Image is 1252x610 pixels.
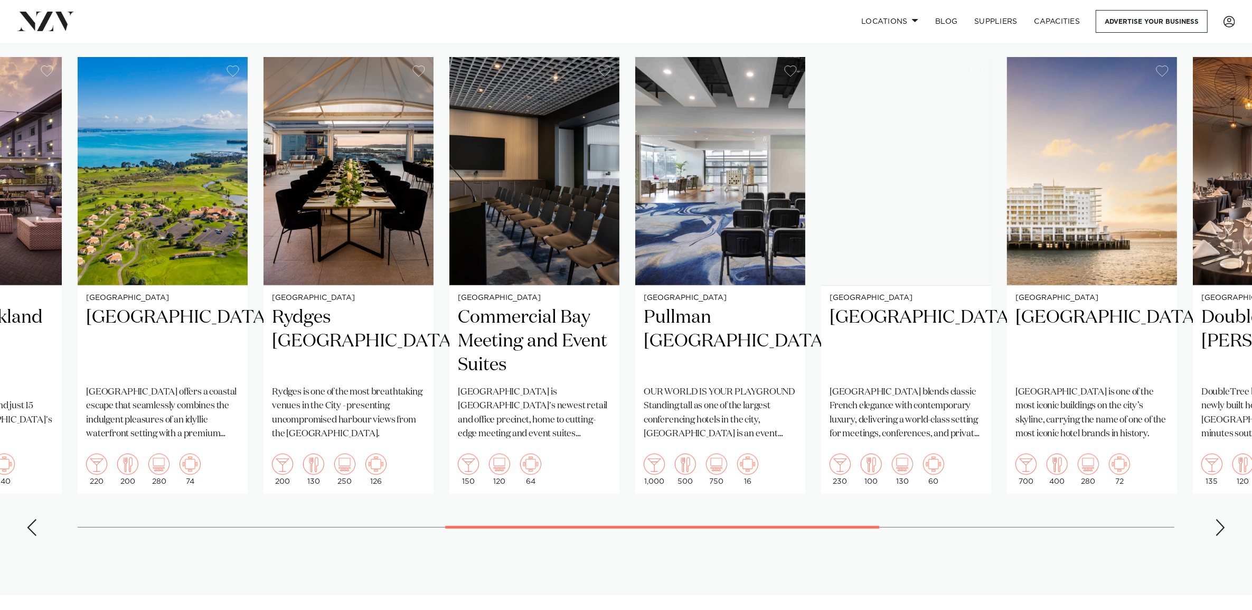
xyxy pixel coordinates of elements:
[365,454,387,475] img: meeting.png
[148,454,170,485] div: 280
[263,57,434,494] swiper-slide: 7 / 15
[635,57,805,494] a: [GEOGRAPHIC_DATA] Pullman [GEOGRAPHIC_DATA] OUR WORLD IS YOUR PLAYGROUND Standing tall as one of ...
[489,454,510,485] div: 120
[78,57,248,494] a: [GEOGRAPHIC_DATA] [GEOGRAPHIC_DATA] [GEOGRAPHIC_DATA] offers a coastal escape that seamlessly com...
[892,454,913,485] div: 130
[1078,454,1099,485] div: 280
[1015,454,1037,485] div: 700
[644,294,797,302] small: [GEOGRAPHIC_DATA]
[86,454,107,485] div: 220
[1026,10,1089,33] a: Capacities
[1201,454,1222,475] img: cocktail.png
[830,454,851,485] div: 230
[1007,57,1177,494] a: [GEOGRAPHIC_DATA] [GEOGRAPHIC_DATA] [GEOGRAPHIC_DATA] is one of the most iconic buildings on the ...
[830,294,983,302] small: [GEOGRAPHIC_DATA]
[148,454,170,475] img: theatre.png
[1109,454,1130,485] div: 72
[892,454,913,475] img: theatre.png
[117,454,138,485] div: 200
[644,386,797,441] p: OUR WORLD IS YOUR PLAYGROUND Standing tall as one of the largest conferencing hotels in the city,...
[1015,454,1037,475] img: cocktail.png
[86,294,239,302] small: [GEOGRAPHIC_DATA]
[1015,386,1169,441] p: [GEOGRAPHIC_DATA] is one of the most iconic buildings on the city’s skyline, carrying the name of...
[861,454,882,475] img: dining.png
[966,10,1025,33] a: SUPPLIERS
[821,57,991,494] a: Sofitel Auckland Viaduct Harbour hotel venue [GEOGRAPHIC_DATA] [GEOGRAPHIC_DATA] [GEOGRAPHIC_DATA...
[675,454,696,475] img: dining.png
[78,57,248,494] swiper-slide: 6 / 15
[520,454,541,485] div: 64
[272,306,425,377] h2: Rydges [GEOGRAPHIC_DATA]
[86,386,239,441] p: [GEOGRAPHIC_DATA] offers a coastal escape that seamlessly combines the indulgent pleasures of an ...
[1047,454,1068,475] img: dining.png
[923,454,944,475] img: meeting.png
[117,454,138,475] img: dining.png
[821,57,991,494] swiper-slide: 10 / 15
[644,454,665,485] div: 1,000
[263,57,434,494] a: [GEOGRAPHIC_DATA] Rydges [GEOGRAPHIC_DATA] Rydges is one of the most breathtaking venues in the C...
[489,454,510,475] img: theatre.png
[272,294,425,302] small: [GEOGRAPHIC_DATA]
[927,10,966,33] a: BLOG
[861,454,882,485] div: 100
[458,294,611,302] small: [GEOGRAPHIC_DATA]
[272,454,293,485] div: 200
[365,454,387,485] div: 126
[272,386,425,441] p: Rydges is one of the most breathtaking venues in the City - presenting uncompromised harbour view...
[272,454,293,475] img: cocktail.png
[86,454,107,475] img: cocktail.png
[737,454,758,485] div: 16
[1015,294,1169,302] small: [GEOGRAPHIC_DATA]
[830,386,983,441] p: [GEOGRAPHIC_DATA] blends classic French elegance with contemporary luxury, delivering a world-cla...
[1201,454,1222,485] div: 135
[520,454,541,475] img: meeting.png
[458,306,611,377] h2: Commercial Bay Meeting and Event Suites
[853,10,927,33] a: Locations
[180,454,201,485] div: 74
[923,454,944,485] div: 60
[449,57,619,494] swiper-slide: 8 / 15
[737,454,758,475] img: meeting.png
[1109,454,1130,475] img: meeting.png
[458,454,479,475] img: cocktail.png
[830,454,851,475] img: cocktail.png
[706,454,727,485] div: 750
[830,306,983,377] h2: [GEOGRAPHIC_DATA]
[1047,454,1068,485] div: 400
[17,12,74,31] img: nzv-logo.png
[1007,57,1177,494] swiper-slide: 11 / 15
[86,306,239,377] h2: [GEOGRAPHIC_DATA]
[449,57,619,494] a: [GEOGRAPHIC_DATA] Commercial Bay Meeting and Event Suites [GEOGRAPHIC_DATA] is [GEOGRAPHIC_DATA]'...
[644,306,797,377] h2: Pullman [GEOGRAPHIC_DATA]
[458,454,479,485] div: 150
[644,454,665,475] img: cocktail.png
[1078,454,1099,475] img: theatre.png
[334,454,355,475] img: theatre.png
[458,386,611,441] p: [GEOGRAPHIC_DATA] is [GEOGRAPHIC_DATA]'s newest retail and office precinct, home to cutting-edge ...
[334,454,355,485] div: 250
[706,454,727,475] img: theatre.png
[303,454,324,485] div: 130
[635,57,805,494] swiper-slide: 9 / 15
[1015,306,1169,377] h2: [GEOGRAPHIC_DATA]
[675,454,696,485] div: 500
[1096,10,1208,33] a: Advertise your business
[303,454,324,475] img: dining.png
[180,454,201,475] img: meeting.png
